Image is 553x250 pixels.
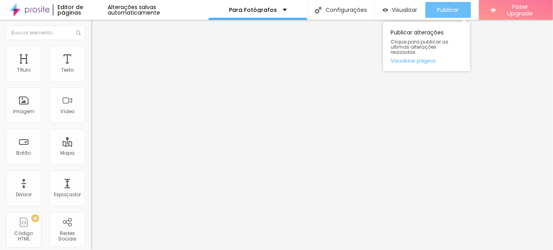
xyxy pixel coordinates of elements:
[8,231,39,242] div: Código HTML
[383,7,388,13] img: view-1.svg
[76,30,81,35] img: Icone
[53,4,108,15] div: Editor de páginas
[391,39,462,55] span: Clique para publicar as ultimas alterações reaizadas
[51,231,83,242] div: Redes Sociais
[315,7,322,13] img: Icone
[391,58,462,63] a: Visualizar página
[13,109,34,114] div: Imagem
[16,192,32,197] div: Divisor
[6,26,85,40] input: Buscar elemento
[375,2,425,18] button: Visualizar
[425,2,471,18] button: Publicar
[60,109,74,114] div: Vídeo
[17,150,31,156] div: Botão
[499,3,541,17] span: Fazer Upgrade
[437,7,459,13] span: Publicar
[17,67,31,73] div: Título
[54,192,81,197] div: Espaçador
[383,22,470,71] div: Publicar alterações
[229,7,277,13] p: Para Fotógrafos
[108,4,208,15] div: Alterações salvas automaticamente
[61,67,74,73] div: Texto
[392,7,418,13] span: Visualizar
[60,150,74,156] div: Mapa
